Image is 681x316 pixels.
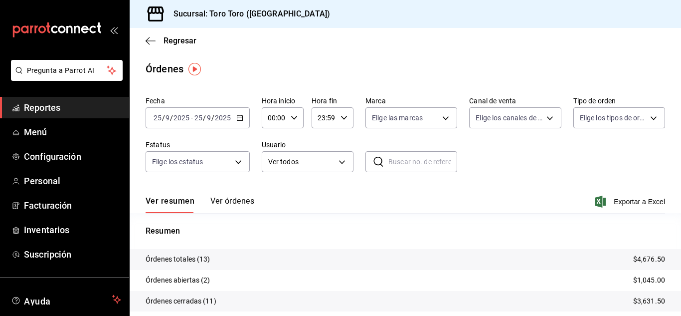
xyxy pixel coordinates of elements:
[573,97,665,104] label: Tipo de orden
[24,248,121,261] span: Suscripción
[597,196,665,208] button: Exportar a Excel
[633,275,665,286] p: $1,045.00
[211,114,214,122] span: /
[203,114,206,122] span: /
[146,141,250,148] label: Estatus
[164,36,196,45] span: Regresar
[214,114,231,122] input: ----
[146,97,250,104] label: Fecha
[188,63,201,75] img: Tooltip marker
[24,150,121,163] span: Configuración
[24,174,121,188] span: Personal
[469,97,561,104] label: Canal de venta
[262,97,304,104] label: Hora inicio
[146,196,194,213] button: Ver resumen
[146,254,210,265] p: Órdenes totales (13)
[24,294,108,306] span: Ayuda
[24,223,121,237] span: Inventarios
[268,157,335,167] span: Ver todos
[194,114,203,122] input: --
[476,113,542,123] span: Elige los canales de venta
[388,152,457,172] input: Buscar no. de referencia
[633,296,665,307] p: $3,631.50
[146,196,254,213] div: navigation tabs
[262,141,353,148] label: Usuario
[27,65,107,76] span: Pregunta a Parrot AI
[152,157,203,167] span: Elige los estatus
[11,60,123,81] button: Pregunta a Parrot AI
[206,114,211,122] input: --
[165,114,170,122] input: --
[162,114,165,122] span: /
[146,61,183,76] div: Órdenes
[580,113,647,123] span: Elige los tipos de orden
[146,225,665,237] p: Resumen
[633,254,665,265] p: $4,676.50
[146,275,210,286] p: Órdenes abiertas (2)
[146,36,196,45] button: Regresar
[146,296,216,307] p: Órdenes cerradas (11)
[153,114,162,122] input: --
[312,97,353,104] label: Hora fin
[210,196,254,213] button: Ver órdenes
[24,125,121,139] span: Menú
[170,114,173,122] span: /
[372,113,423,123] span: Elige las marcas
[166,8,330,20] h3: Sucursal: Toro Toro ([GEOGRAPHIC_DATA])
[7,72,123,83] a: Pregunta a Parrot AI
[173,114,190,122] input: ----
[191,114,193,122] span: -
[24,199,121,212] span: Facturación
[24,101,121,114] span: Reportes
[365,97,457,104] label: Marca
[110,26,118,34] button: open_drawer_menu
